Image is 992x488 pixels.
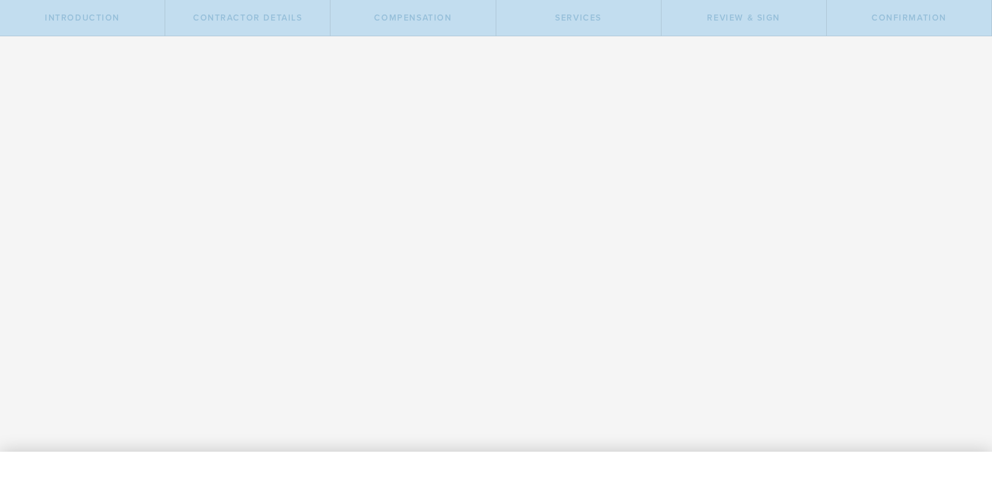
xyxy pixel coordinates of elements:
[872,13,947,23] span: Confirmation
[555,13,602,23] span: Services
[374,13,452,23] span: Compensation
[707,13,780,23] span: Review & sign
[193,13,303,23] span: Contractor details
[45,13,120,23] span: Introduction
